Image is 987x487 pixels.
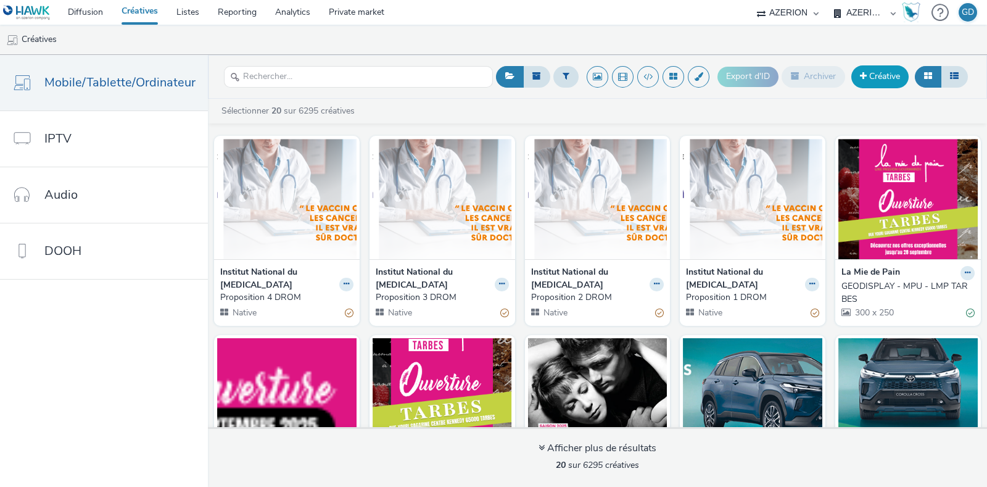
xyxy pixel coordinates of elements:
a: Créative [851,65,909,88]
div: Afficher plus de résultats [539,441,656,456]
div: Proposition 2 DROM [531,291,659,304]
a: GEODISPLAY - MPU - LMP TARBES [841,280,975,306]
button: Export d'ID [717,67,778,86]
div: Proposition 3 DROM [376,291,504,304]
img: undefined Logo [3,5,51,20]
img: GEODISPLAY - BANNER - LMP TARBES visual [217,338,357,459]
a: Proposition 1 DROM [686,291,819,304]
div: Partiellement valide [500,307,509,320]
a: Proposition 4 DROM [220,291,353,304]
img: Proposition 1 DROM visual [683,139,822,259]
span: Native [542,307,568,318]
div: GEODISPLAY - MPU - LMP TARBES [841,280,970,306]
button: Archiver [782,66,845,87]
strong: Institut National du [MEDICAL_DATA] [686,266,802,291]
a: Sélectionner sur 6295 créatives [220,105,360,117]
img: mobile [6,34,19,46]
strong: Institut National du [MEDICAL_DATA] [531,266,647,291]
img: VilledeNice_Cinematheque_Interstitial_Sept25 visual [528,338,667,459]
img: Proposition 2 DROM visual [528,139,667,259]
div: GD [962,3,974,22]
div: Valide [966,307,975,320]
div: Partiellement valide [345,307,353,320]
img: GEODISPLAY - INTERSTITIEL - LMP TARBES visual [373,338,512,459]
strong: 20 [271,105,281,117]
img: Proposition 4 DROM visual [217,139,357,259]
span: IPTV [44,130,72,148]
strong: La Mie de Pain [841,266,900,280]
div: Proposition 4 DROM [220,291,349,304]
strong: Institut National du [MEDICAL_DATA] [376,266,492,291]
strong: 20 [556,459,566,471]
img: 970x250_Corolla_Cross visual [683,338,822,459]
span: Mobile/Tablette/Ordinateur [44,73,196,91]
input: Rechercher... [224,66,493,88]
a: Proposition 3 DROM [376,291,509,304]
span: Native [387,307,412,318]
div: Partiellement valide [655,307,664,320]
span: 300 x 250 [854,307,894,318]
div: Proposition 1 DROM [686,291,814,304]
a: Proposition 2 DROM [531,291,664,304]
img: Hawk Academy [902,2,920,22]
strong: Institut National du [MEDICAL_DATA] [220,266,336,291]
img: GEODISPLAY - MPU - LMP TARBES visual [838,139,978,259]
span: Native [697,307,722,318]
button: Liste [941,66,968,87]
img: Proposition 3 DROM visual [373,139,512,259]
span: DOOH [44,242,81,260]
span: Native [231,307,257,318]
span: Audio [44,186,78,204]
div: Partiellement valide [811,307,819,320]
a: Hawk Academy [902,2,925,22]
img: 300x600_Corolla_Cross visual [838,338,978,459]
span: sur 6295 créatives [556,459,639,471]
button: Grille [915,66,941,87]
